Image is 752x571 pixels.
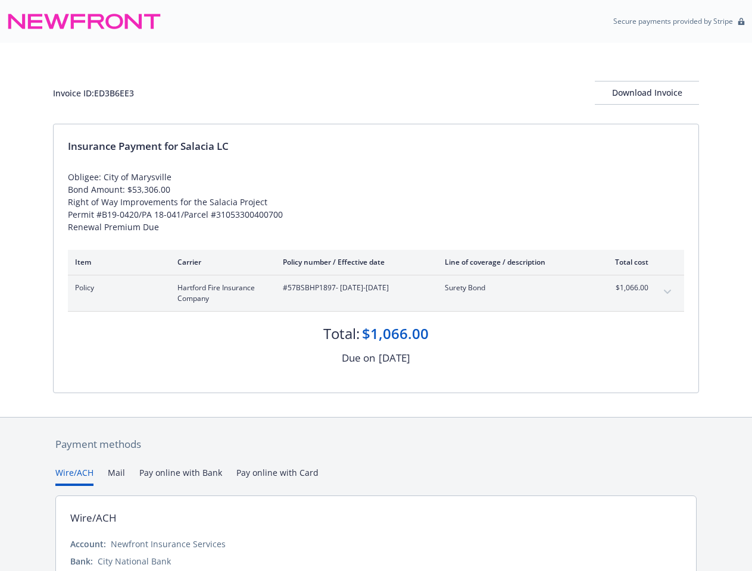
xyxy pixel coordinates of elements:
[595,81,699,104] div: Download Invoice
[236,466,319,486] button: Pay online with Card
[111,538,226,550] div: Newfront Insurance Services
[75,257,158,267] div: Item
[70,538,106,550] div: Account:
[139,466,222,486] button: Pay online with Bank
[177,257,264,267] div: Carrier
[445,257,585,267] div: Line of coverage / description
[445,283,585,293] span: Surety Bond
[613,16,733,26] p: Secure payments provided by Stripe
[379,350,410,366] div: [DATE]
[55,437,697,452] div: Payment methods
[108,466,125,486] button: Mail
[362,324,429,344] div: $1,066.00
[55,466,93,486] button: Wire/ACH
[68,139,684,154] div: Insurance Payment for Salacia LC
[658,283,677,302] button: expand content
[604,283,648,293] span: $1,066.00
[68,275,684,311] div: PolicyHartford Fire Insurance Company#57BSBHP1897- [DATE]-[DATE]Surety Bond$1,066.00expand content
[53,87,134,99] div: Invoice ID: ED3B6EE3
[70,555,93,567] div: Bank:
[98,555,171,567] div: City National Bank
[70,510,117,526] div: Wire/ACH
[342,350,375,366] div: Due on
[68,171,684,233] div: Obligee: City of Marysville Bond Amount: $53,306.00 Right of Way Improvements for the Salacia Pro...
[323,324,360,344] div: Total:
[283,257,426,267] div: Policy number / Effective date
[177,283,264,304] span: Hartford Fire Insurance Company
[595,81,699,105] button: Download Invoice
[604,257,648,267] div: Total cost
[75,283,158,293] span: Policy
[283,283,426,293] span: #57BSBHP1897 - [DATE]-[DATE]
